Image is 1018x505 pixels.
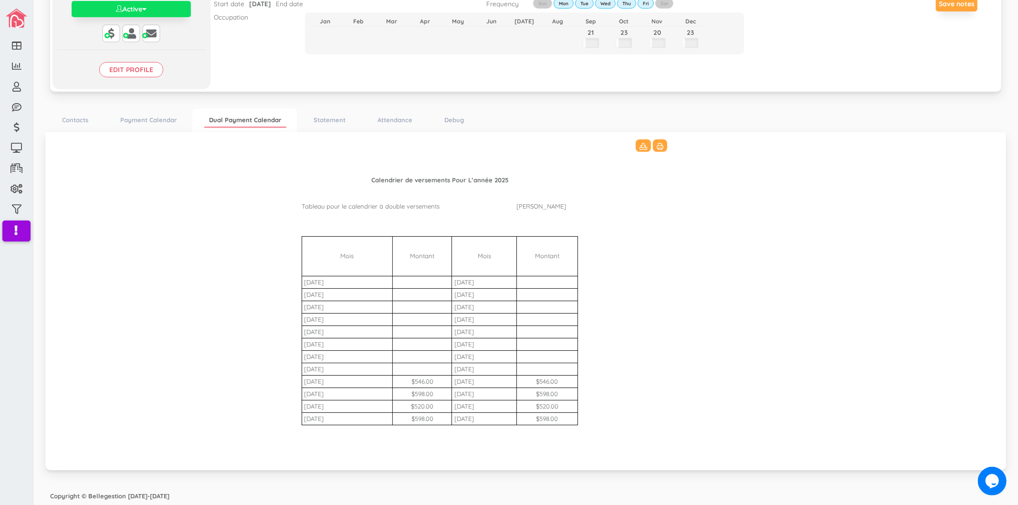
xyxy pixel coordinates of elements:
[475,16,508,27] th: Jun
[393,236,452,276] td: Montant
[302,326,393,338] td: [DATE]
[342,16,375,27] th: Feb
[452,288,517,301] td: [DATE]
[302,301,393,313] td: [DATE]
[302,375,393,388] td: [DATE]
[204,113,286,128] a: Dual Payment Calendar
[302,200,517,212] td: Tableau pour le calendrier à double versements
[517,400,578,412] td: $520.00
[57,113,93,127] a: Contacts
[508,16,541,27] th: [DATE]
[302,276,393,288] td: [DATE]
[393,388,452,400] td: $598.00
[309,113,350,127] a: Statement
[541,16,575,27] th: Aug
[452,412,517,425] td: [DATE]
[302,350,393,363] td: [DATE]
[441,16,475,27] th: May
[50,492,169,500] strong: Copyright © Bellegestion [DATE]-[DATE]
[574,16,608,27] th: Sep
[517,412,578,425] td: $598.00
[373,113,417,127] a: Attendance
[452,326,517,338] td: [DATE]
[452,375,517,388] td: [DATE]
[517,375,578,388] td: $546.00
[452,301,517,313] td: [DATE]
[452,236,517,276] td: Mois
[302,412,393,425] td: [DATE]
[393,412,452,425] td: $598.00
[99,62,163,77] input: Edit profile
[302,363,393,375] td: [DATE]
[452,350,517,363] td: [DATE]
[214,12,291,21] p: Occupation
[452,400,517,412] td: [DATE]
[302,236,393,276] td: Mois
[408,16,441,27] th: Apr
[6,9,27,28] img: image
[72,1,191,17] button: Active
[452,363,517,375] td: [DATE]
[674,16,707,27] th: Dec
[452,388,517,400] td: [DATE]
[302,288,393,301] td: [DATE]
[608,16,641,27] th: Oct
[115,113,182,127] a: Payment Calendar
[517,388,578,400] td: $598.00
[440,113,469,127] a: Debug
[302,338,393,350] td: [DATE]
[393,400,452,412] td: $520.00
[517,236,578,276] td: Montant
[452,313,517,326] td: [DATE]
[371,176,508,184] b: Calendrier de versements Pour L’année 2025
[640,16,674,27] th: Nov
[517,200,578,212] td: [PERSON_NAME]
[302,388,393,400] td: [DATE]
[302,313,393,326] td: [DATE]
[452,276,517,288] td: [DATE]
[393,375,452,388] td: $546.00
[302,400,393,412] td: [DATE]
[375,16,409,27] th: Mar
[452,338,517,350] td: [DATE]
[978,467,1008,495] iframe: chat widget
[309,16,342,27] th: Jan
